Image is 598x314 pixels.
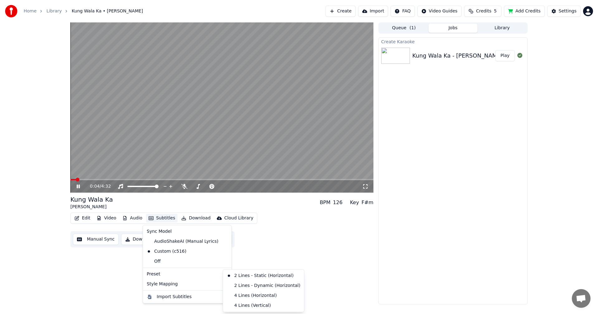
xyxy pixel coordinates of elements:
button: Jobs [429,24,478,33]
button: Manual Sync [73,234,119,245]
div: Settings [559,8,577,14]
div: [PERSON_NAME] [70,204,113,210]
button: Audio [120,214,145,223]
div: Kung Wala Ka - [PERSON_NAME] [412,51,503,60]
button: Credits5 [464,6,501,17]
button: Edit [72,214,93,223]
div: / [90,183,105,190]
div: F#m [362,199,373,206]
span: 4:32 [101,183,111,190]
div: Custom (c516) [144,246,189,256]
div: 2 Lines - Static (Horizontal) [224,271,303,281]
a: Home [24,8,36,14]
span: 5 [494,8,497,14]
div: 2 Lines - Dynamic (Horizontal) [224,281,303,291]
div: Off [144,256,230,266]
button: Create [325,6,356,17]
button: Settings [547,6,581,17]
button: Download Video [121,234,172,245]
div: Open chat [572,289,591,308]
button: Play [495,50,515,61]
div: 4 Lines (Vertical) [224,301,303,311]
a: Library [46,8,62,14]
div: BPM [320,199,330,206]
div: 126 [333,199,343,206]
button: Queue [379,24,429,33]
div: Create Karaoke [379,38,527,45]
img: youka [5,5,17,17]
button: FAQ [391,6,415,17]
span: Credits [476,8,491,14]
div: Import Subtitles [157,294,192,300]
div: AudioShakeAI (Manual Lyrics) [144,237,221,246]
div: Kung Wala Ka [70,195,113,204]
div: Key [350,199,359,206]
span: 0:04 [90,183,100,190]
span: ( 1 ) [410,25,416,31]
div: Style Mapping [144,279,230,289]
div: Preset [144,269,230,279]
button: Add Credits [504,6,545,17]
span: Kung Wala Ka • [PERSON_NAME] [72,8,143,14]
div: 4 Lines (Horizontal) [224,291,303,301]
button: Subtitles [146,214,178,223]
button: Import [358,6,388,17]
button: Download [179,214,213,223]
nav: breadcrumb [24,8,143,14]
button: Video Guides [417,6,462,17]
div: Sync Model [144,227,230,237]
div: Cloud Library [224,215,253,221]
button: Video [94,214,119,223]
button: Library [477,24,527,33]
